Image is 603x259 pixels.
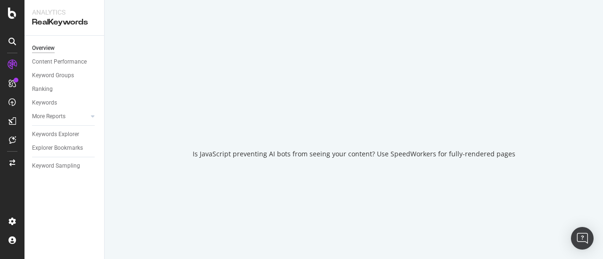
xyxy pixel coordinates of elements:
div: Keywords Explorer [32,129,79,139]
a: Keywords Explorer [32,129,98,139]
div: Content Performance [32,57,87,67]
div: Analytics [32,8,97,17]
div: Overview [32,43,55,53]
div: Explorer Bookmarks [32,143,83,153]
a: Keywords [32,98,98,108]
div: Keyword Groups [32,71,74,81]
a: Overview [32,43,98,53]
div: More Reports [32,112,65,121]
a: Keyword Sampling [32,161,98,171]
a: Ranking [32,84,98,94]
div: animation [320,100,388,134]
a: More Reports [32,112,88,121]
div: Keywords [32,98,57,108]
div: Open Intercom Messenger [571,227,594,250]
div: Keyword Sampling [32,161,80,171]
div: Ranking [32,84,53,94]
a: Content Performance [32,57,98,67]
a: Keyword Groups [32,71,98,81]
div: RealKeywords [32,17,97,28]
div: Is JavaScript preventing AI bots from seeing your content? Use SpeedWorkers for fully-rendered pages [193,149,515,159]
a: Explorer Bookmarks [32,143,98,153]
